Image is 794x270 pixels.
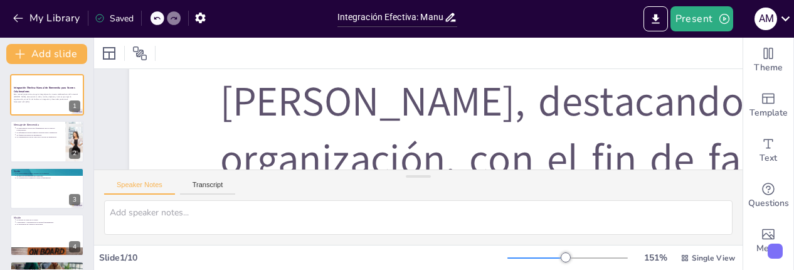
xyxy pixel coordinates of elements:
div: 1 [10,74,84,116]
button: My Library [9,8,85,28]
p: Se fomenta un sentido de pertenencia. [16,134,61,136]
div: Change the overall theme [743,38,793,83]
button: Speaker Notes [104,181,175,195]
p: Compromiso y transparencia son pilares fundamentales. [16,221,80,224]
p: Generated with [URL] [14,100,80,103]
p: La contribución al desarrollo social es fundamental. [16,177,80,180]
span: Questions [748,197,789,210]
p: La bienvenida es un proceso fundamental para los nuevos colaboradores. [16,126,61,131]
p: La misión se centra en el cliente. [16,219,80,222]
div: Saved [95,13,134,24]
div: 4 [10,214,84,256]
div: Get real-time input from your audience [743,173,793,219]
span: Template [749,106,788,120]
div: 1 [69,100,80,112]
button: Export to PowerPoint [643,6,668,31]
span: Single View [692,253,735,263]
p: La comunicación clara es clave en el proceso de integración. [16,136,61,138]
span: Position [132,46,147,61]
button: Present [670,6,733,31]
p: La visión define el futuro deseado de la empresa. [16,172,80,175]
div: 2 [10,121,84,162]
p: La información proporcionada es esencial para la adaptación. [16,131,61,134]
span: Text [760,151,777,165]
p: La experiencia de compra es prioritaria. [16,224,80,226]
div: Add text boxes [743,128,793,173]
p: Este manual proporciona una guía integral para los nuevos colaboradores de Comercial [PERSON_NAME... [14,94,80,100]
div: A M [754,8,777,30]
div: 151 % [640,252,670,264]
strong: Integración Efectiva: Manual de Bienvenida para Nuevos Colaboradores [14,86,75,93]
p: El manual es una herramienta de orientación. [16,266,80,268]
p: Se busca ser un referente en el mercado. [16,175,80,177]
div: Slide 1 / 10 [99,252,507,264]
div: Add images, graphics, shapes or video [743,219,793,264]
div: Add ready made slides [743,83,793,128]
div: Layout [99,43,119,63]
div: 3 [69,194,80,205]
p: Mensaje de Bienvenida [14,122,62,126]
div: 4 [69,241,80,252]
p: Visión [14,170,80,173]
p: Misión [14,216,80,220]
button: Add slide [6,44,87,64]
div: 3 [10,168,84,209]
p: Objetivo del Manual [14,262,80,266]
button: Transcript [180,181,236,195]
input: Insert title [337,8,444,26]
span: Media [756,242,781,256]
div: 2 [69,148,80,159]
button: A M [754,6,777,31]
span: Theme [754,61,783,75]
